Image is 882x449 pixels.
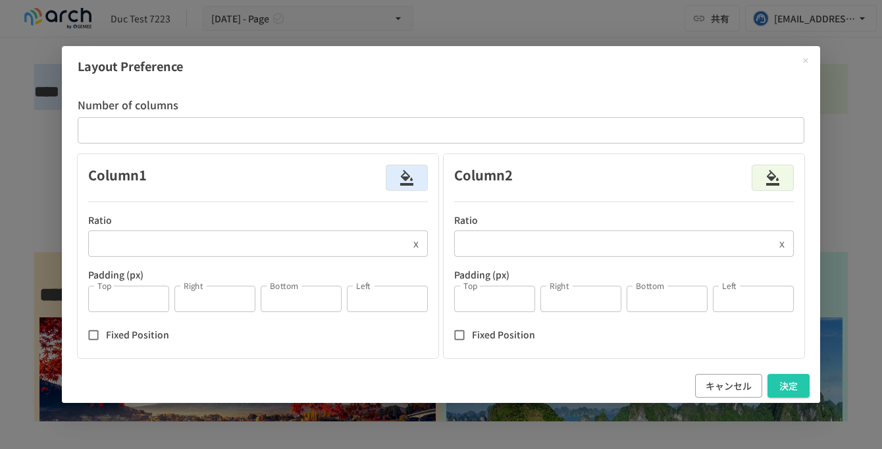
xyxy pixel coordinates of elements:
h6: Number of columns [78,97,804,114]
label: Left [356,280,371,291]
p: Layout Preference [78,57,183,76]
label: Right [550,280,569,291]
label: Right [184,280,203,291]
label: Left [722,280,737,291]
button: Close modal [796,51,815,70]
label: Top [97,280,112,291]
p: Ratio [454,213,794,227]
h6: Column 1 [88,165,147,186]
p: Fixed Position [106,327,169,342]
p: Padding (px) [454,267,794,282]
h6: Column 2 [454,165,513,186]
label: Bottom [636,280,665,291]
p: Ratio [88,213,428,227]
label: Top [463,280,478,291]
p: x [779,235,785,252]
p: x [413,235,419,252]
p: Padding (px) [88,267,428,282]
p: Fixed Position [472,327,535,342]
button: 決定 [767,374,810,398]
button: キャンセル [695,374,762,398]
label: Bottom [270,280,299,291]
